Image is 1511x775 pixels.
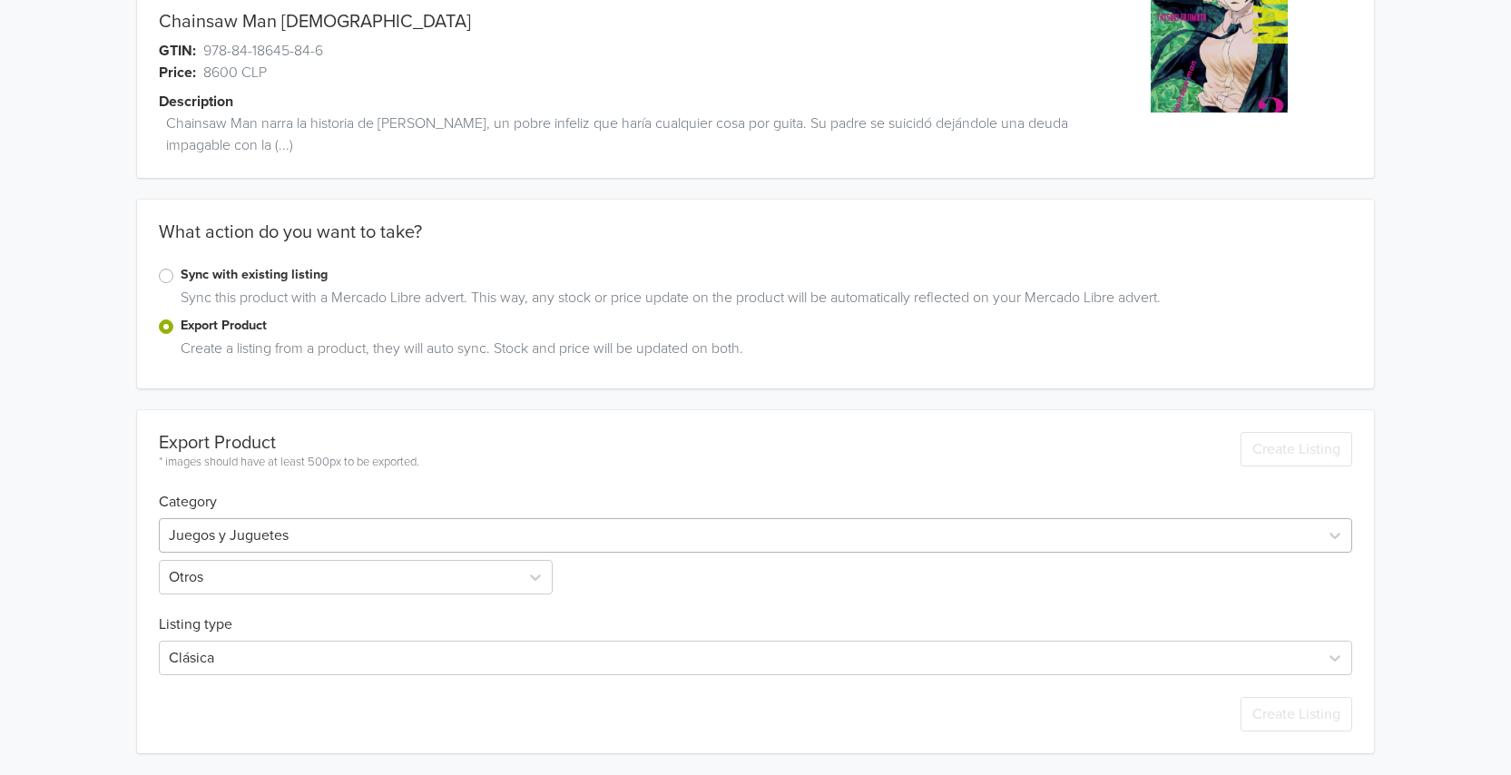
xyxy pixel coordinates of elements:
[159,594,1352,633] h6: Listing type
[159,40,196,62] span: GTIN:
[159,11,471,33] a: Chainsaw Man [DEMOGRAPHIC_DATA]
[1241,697,1352,731] button: Create Listing
[203,62,267,83] span: 8600 CLP
[159,432,419,454] div: Export Product
[159,91,233,113] span: Description
[1241,432,1352,466] button: Create Listing
[173,338,1352,367] div: Create a listing from a product, they will auto sync. Stock and price will be updated on both.
[166,113,1086,156] span: Chainsaw Man narra la historia de [PERSON_NAME], un pobre infeliz que haría cualquier cosa por gu...
[181,316,1352,336] label: Export Product
[159,472,1352,511] h6: Category
[181,265,1352,285] label: Sync with existing listing
[173,287,1352,316] div: Sync this product with a Mercado Libre advert. This way, any stock or price update on the product...
[159,454,419,472] div: * images should have at least 500px to be exported.
[137,221,1374,265] div: What action do you want to take?
[203,40,323,62] span: 978-84-18645-84-6
[159,62,196,83] span: Price:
